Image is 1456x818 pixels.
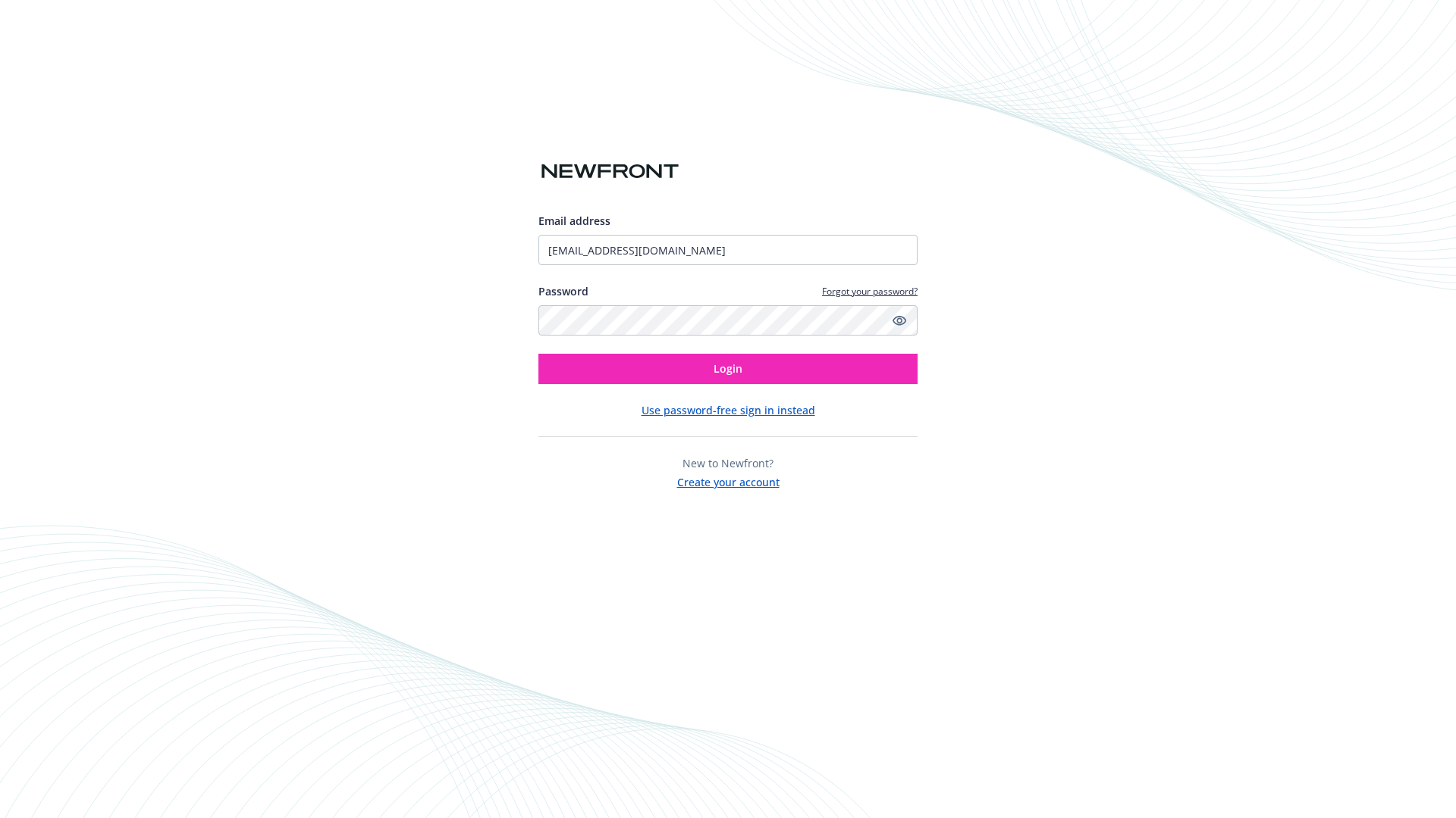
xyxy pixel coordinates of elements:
[714,361,742,376] span: Login
[677,471,780,490] button: Create your account
[538,354,918,384] button: Login
[682,456,773,470] span: New to Newfront?
[538,283,588,299] label: Password
[538,214,610,228] span: Email address
[538,305,918,336] input: Enter your password
[538,158,682,185] img: Newfront logo
[538,235,918,265] input: Enter your email
[822,285,918,298] a: Forgot your password?
[890,311,908,329] a: Show password
[642,402,815,418] button: Use password-free sign in instead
